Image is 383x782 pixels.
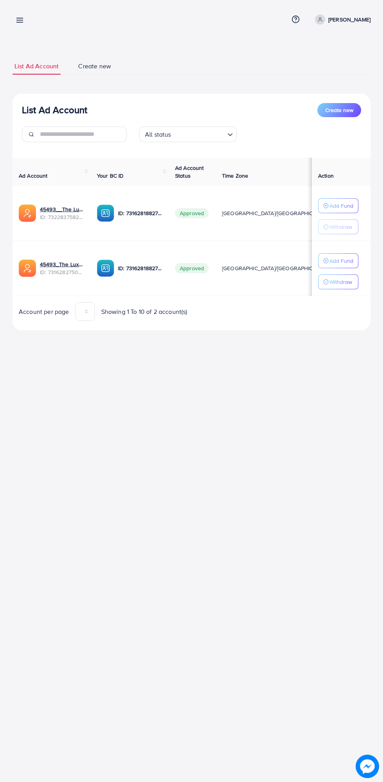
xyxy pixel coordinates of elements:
[118,264,163,273] p: ID: 7316281882742931458
[318,198,358,213] button: Add Fund
[40,260,84,268] a: 45493_The Luxury Store [GEOGRAPHIC_DATA]
[175,208,209,218] span: Approved
[40,205,84,221] div: <span class='underline'>45493__The Luxury Store Pakistan__1704981010645</span></br>73228375822143...
[19,260,36,277] img: ic-ads-acc.e4c84228.svg
[19,307,69,316] span: Account per page
[139,126,237,142] div: Search for option
[318,274,358,289] button: Withdraw
[356,755,379,778] img: image
[40,268,84,276] span: ID: 7316282750309449730
[143,129,173,140] span: All status
[222,264,331,272] span: [GEOGRAPHIC_DATA]/[GEOGRAPHIC_DATA]
[40,260,84,276] div: <span class='underline'>45493_The Luxury Store Pakistan_1703454842433</span></br>7316282750309449730
[329,256,353,265] p: Add Fund
[325,106,353,114] span: Create new
[328,15,370,24] p: [PERSON_NAME]
[19,172,48,180] span: Ad Account
[318,253,358,268] button: Add Fund
[118,208,163,218] p: ID: 7316281882742931458
[175,263,209,273] span: Approved
[222,209,331,217] span: [GEOGRAPHIC_DATA]/[GEOGRAPHIC_DATA]
[317,103,361,117] button: Create new
[97,260,114,277] img: ic-ba-acc.ded83a64.svg
[78,62,111,71] span: Create new
[40,205,84,213] a: 45493__The Luxury Store [GEOGRAPHIC_DATA]
[174,127,224,140] input: Search for option
[175,164,204,180] span: Ad Account Status
[329,222,352,232] p: Withdraw
[329,201,353,210] p: Add Fund
[97,205,114,222] img: ic-ba-acc.ded83a64.svg
[222,172,248,180] span: Time Zone
[22,104,87,116] h3: List Ad Account
[312,14,370,25] a: [PERSON_NAME]
[97,172,124,180] span: Your BC ID
[101,307,188,316] span: Showing 1 To 10 of 2 account(s)
[14,62,59,71] span: List Ad Account
[318,219,358,234] button: Withdraw
[318,172,334,180] span: Action
[329,277,352,287] p: Withdraw
[19,205,36,222] img: ic-ads-acc.e4c84228.svg
[40,213,84,221] span: ID: 7322837582214365185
